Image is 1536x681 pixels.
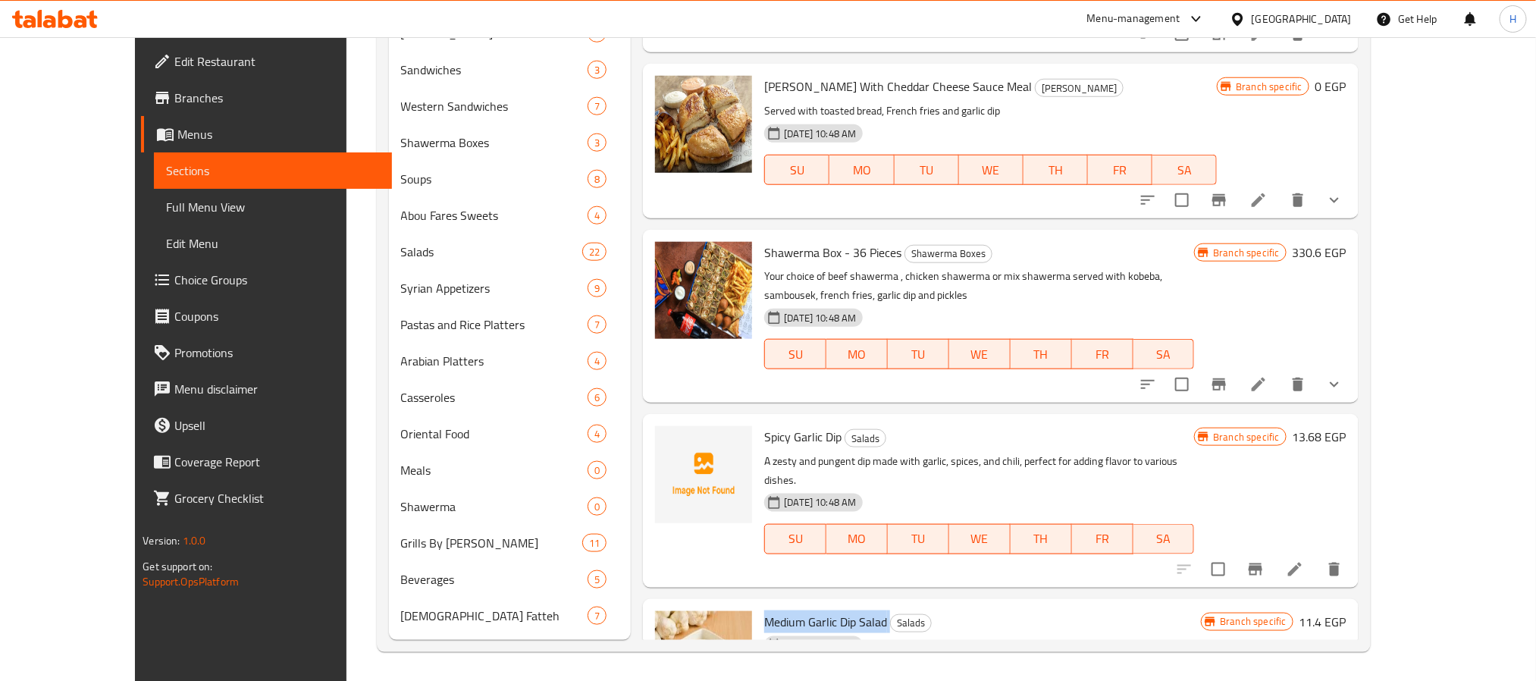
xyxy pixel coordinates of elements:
span: Salads [845,430,886,447]
button: WE [949,339,1011,369]
div: Shawerma0 [389,488,632,525]
a: Upsell [141,407,391,444]
span: Upsell [174,416,379,435]
span: FR [1094,159,1146,181]
a: Full Menu View [154,189,391,225]
button: TU [888,524,949,554]
span: Coupons [174,307,379,325]
span: TH [1017,528,1066,550]
div: items [588,61,607,79]
div: Sandwiches3 [389,52,632,88]
span: [DATE] 10:48 AM [778,495,862,510]
span: [DATE] 10:48 AM [778,639,862,653]
span: FR [1078,344,1127,366]
div: Salads22 [389,234,632,270]
div: Shawerma Boxes3 [389,124,632,161]
button: SA [1152,155,1217,185]
div: items [582,243,607,261]
a: Choice Groups [141,262,391,298]
div: items [588,352,607,370]
a: Branches [141,80,391,116]
span: [PERSON_NAME] [1036,80,1123,97]
span: [PERSON_NAME] With Cheddar Cheese Sauce Meal [764,75,1032,98]
img: Spicy Garlic Dip [655,426,752,523]
span: Branch specific [1230,80,1308,94]
span: 0 [588,500,606,514]
span: Western Sandwiches [401,97,588,115]
div: Abou Fares Sweets4 [389,197,632,234]
h6: 13.68 EGP [1293,426,1346,447]
h6: 330.6 EGP [1293,242,1346,263]
button: Branch-specific-item [1237,551,1274,588]
p: A zesty and pungent dip made with garlic, spices, and chili, perfect for adding flavor to various... [764,452,1194,490]
span: Menus [177,125,379,143]
span: Sandwiches [401,61,588,79]
a: Promotions [141,334,391,371]
span: 11 [583,536,606,551]
button: delete [1280,366,1316,403]
button: FR [1072,339,1133,369]
div: Meals0 [389,452,632,488]
div: Abou Fares Sweets [401,206,588,224]
div: Casseroles [401,388,588,406]
span: Beverages [401,570,588,588]
span: Choice Groups [174,271,379,289]
button: WE [959,155,1023,185]
button: show more [1316,182,1353,218]
div: items [588,206,607,224]
div: items [588,607,607,625]
button: sort-choices [1130,366,1166,403]
span: MO [835,159,888,181]
a: Menu disclaimer [141,371,391,407]
div: items [588,388,607,406]
a: Edit Restaurant [141,43,391,80]
img: Maria Shawerma With Cheddar Cheese Sauce Meal [655,76,752,173]
span: Arabian Platters [401,352,588,370]
div: Soups [401,170,588,188]
a: Edit menu item [1249,375,1268,394]
button: TH [1011,524,1072,554]
div: [DEMOGRAPHIC_DATA] Fatteh7 [389,598,632,634]
div: Pastas and Rice Platters7 [389,306,632,343]
a: Coupons [141,298,391,334]
div: items [588,425,607,443]
span: 22 [583,245,606,259]
span: Select to update [1166,184,1198,216]
span: 7 [588,609,606,623]
a: Edit Menu [154,225,391,262]
span: 3 [588,63,606,77]
span: [DATE] 10:48 AM [778,311,862,325]
button: SA [1133,524,1195,554]
a: Menus [141,116,391,152]
div: Syrian Appetizers9 [389,270,632,306]
div: Casseroles6 [389,379,632,416]
span: Get support on: [143,557,212,576]
div: Oriental Food4 [389,416,632,452]
span: 1.0.0 [183,531,206,551]
button: sort-choices [1130,182,1166,218]
span: 4 [588,209,606,223]
div: Abou Fares Maria Meals [1035,79,1124,97]
span: SU [771,344,820,366]
span: Pastas and Rice Platters [401,315,588,334]
div: items [588,570,607,588]
div: Grills By [PERSON_NAME]11 [389,525,632,561]
div: Soups8 [389,161,632,197]
span: Menu disclaimer [174,380,379,398]
button: FR [1072,524,1133,554]
div: Menu-management [1087,10,1180,28]
a: Support.OpsPlatform [143,572,239,592]
span: SU [771,159,823,181]
div: items [588,497,607,516]
a: Edit menu item [1249,191,1268,209]
svg: Show Choices [1325,191,1343,209]
button: TH [1011,339,1072,369]
span: Salads [401,243,582,261]
span: Shawerma [401,497,588,516]
span: Branch specific [1207,430,1285,444]
span: Grills By [PERSON_NAME] [401,534,582,552]
h6: 0 EGP [1315,76,1346,97]
span: Syrian Appetizers [401,279,588,297]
